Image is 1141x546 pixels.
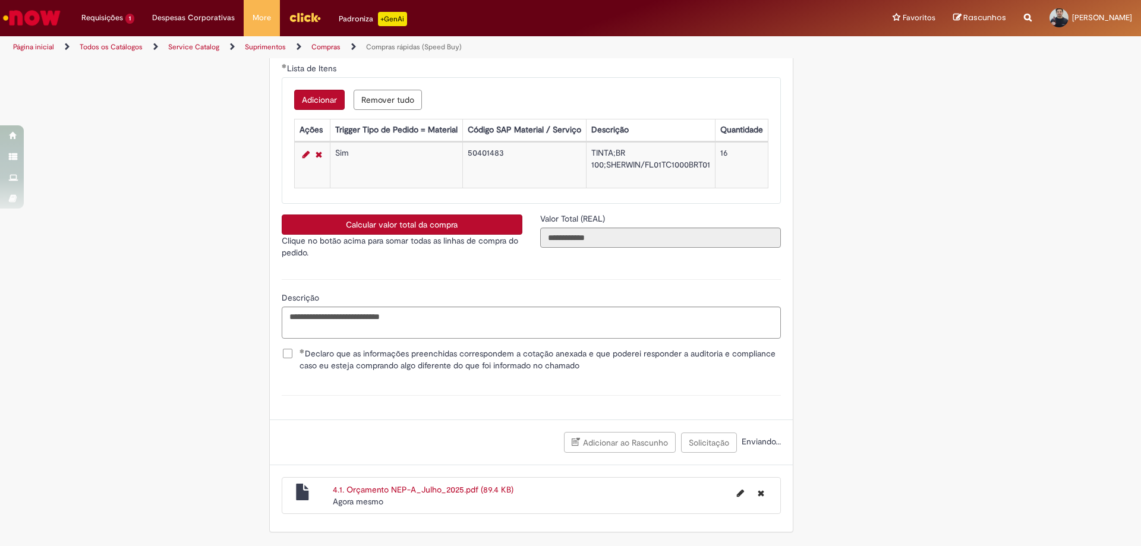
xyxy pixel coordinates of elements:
[540,213,607,224] span: Somente leitura - Valor Total (REAL)
[294,90,345,110] button: Add a row for Lista de Itens
[1,6,62,30] img: ServiceNow
[80,42,143,52] a: Todos os Catálogos
[715,119,768,141] th: Quantidade
[300,348,781,371] span: Declaro que as informações preenchidas correspondem a cotação anexada e que poderei responder a a...
[586,143,715,188] td: TINTA;BR 100;SHERWIN/FL01TC1000BRT01
[282,307,781,339] textarea: Descrição
[300,349,305,354] span: Obrigatório Preenchido
[168,42,219,52] a: Service Catalog
[730,484,751,503] button: Editar nome de arquivo 4.1. Orçamento NEP-A_Julho_2025.pdf
[715,143,768,188] td: 16
[540,213,607,225] label: Somente leitura - Valor Total (REAL)
[586,119,715,141] th: Descrição
[13,42,54,52] a: Página inicial
[751,484,771,503] button: Excluir 4.1. Orçamento NEP-A_Julho_2025.pdf
[313,147,325,162] a: Remover linha 1
[282,64,287,68] span: Obrigatório Preenchido
[300,147,313,162] a: Editar Linha 1
[330,119,462,141] th: Trigger Tipo de Pedido = Material
[768,143,828,188] td: 800,00
[282,235,522,258] p: Clique no botão acima para somar todas as linhas de compra do pedido.
[333,484,513,495] a: 4.1. Orçamento NEP-A_Julho_2025.pdf (89.4 KB)
[462,143,586,188] td: 50401483
[294,119,330,141] th: Ações
[1072,12,1132,23] span: [PERSON_NAME]
[330,143,462,188] td: Sim
[462,119,586,141] th: Código SAP Material / Serviço
[287,63,339,74] span: Lista de Itens
[333,496,383,507] time: 27/08/2025 16:42:49
[81,12,123,24] span: Requisições
[282,214,522,235] button: Calcular valor total da compra
[739,436,781,447] span: Enviando...
[333,496,383,507] span: Agora mesmo
[311,42,341,52] a: Compras
[9,36,752,58] ul: Trilhas de página
[366,42,462,52] a: Compras rápidas (Speed Buy)
[540,228,781,248] input: Valor Total (REAL)
[354,90,422,110] button: Remove all rows for Lista de Itens
[768,119,828,141] th: Valor Unitário
[245,42,286,52] a: Suprimentos
[282,292,322,303] span: Descrição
